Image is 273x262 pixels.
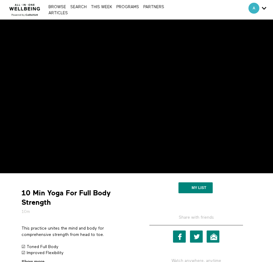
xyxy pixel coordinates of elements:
a: PROGRAMS [115,5,141,9]
a: Email [207,230,219,243]
h5: 10m [22,209,132,215]
a: Browse [47,5,68,9]
a: Search [69,5,88,9]
a: Twitter [190,230,203,243]
strong: 10 Min Yoga For Full Body Strength [22,188,132,207]
h5: Share with friends [149,214,243,225]
button: My list [178,182,213,193]
a: PARTNERS [142,5,166,9]
a: Facebook [173,230,186,243]
p: This practice unites the mind and body for comprehensive strength from head to toe. [22,225,132,238]
a: THIS WEEK [89,5,114,9]
a: ARTICLES [47,11,69,15]
nav: Primary [47,4,185,16]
